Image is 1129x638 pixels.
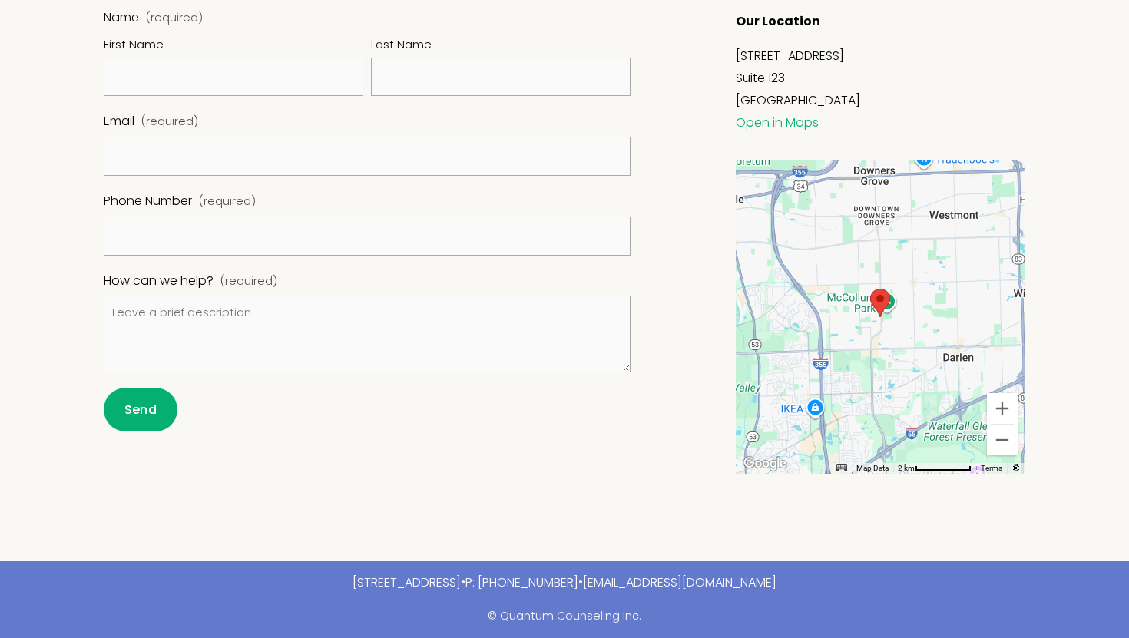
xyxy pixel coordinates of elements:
[104,271,214,293] span: How can we help?
[104,388,177,431] button: SendSend
[898,464,915,472] span: 2 km
[465,573,578,595] a: P: [PHONE_NUMBER]
[104,36,363,58] div: First Name
[220,273,277,293] span: (required)
[836,463,847,474] button: Keyboard shortcuts
[124,401,157,418] span: Send
[104,573,1025,595] p: • •
[893,463,976,474] button: Map Scale: 2 km per 70 pixels
[987,393,1018,424] button: Zoom in
[583,573,776,595] a: [EMAIL_ADDRESS][DOMAIN_NAME]
[104,111,134,134] span: Email
[146,14,203,25] span: (required)
[856,463,889,474] button: Map Data
[736,114,819,134] a: Open in Maps
[740,454,790,474] a: Open this area in Google Maps (opens a new window)
[870,289,890,317] div: Quantum Counseling 6912 Main Street Suite 123 Downers Grove, IL, 60516, United States
[740,454,790,474] img: Google
[353,573,461,595] a: [STREET_ADDRESS]
[736,12,820,33] strong: Our Location
[736,46,1025,134] p: [STREET_ADDRESS] Suite 123 [GEOGRAPHIC_DATA]
[1011,464,1021,472] a: Report errors in the road map or imagery to Google
[104,8,139,30] span: Name
[371,36,631,58] div: Last Name
[987,425,1018,455] button: Zoom out
[981,464,1002,472] a: Terms
[199,197,256,208] span: (required)
[141,113,198,133] span: (required)
[104,607,1025,627] p: © Quantum Counseling Inc.
[104,191,192,213] span: Phone Number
